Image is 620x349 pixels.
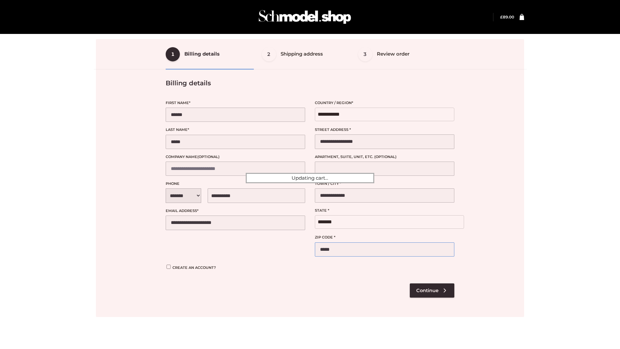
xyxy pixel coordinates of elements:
a: £89.00 [500,15,514,19]
bdi: 89.00 [500,15,514,19]
div: Updating cart... [246,173,374,183]
img: Schmodel Admin 964 [256,4,353,30]
span: £ [500,15,503,19]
